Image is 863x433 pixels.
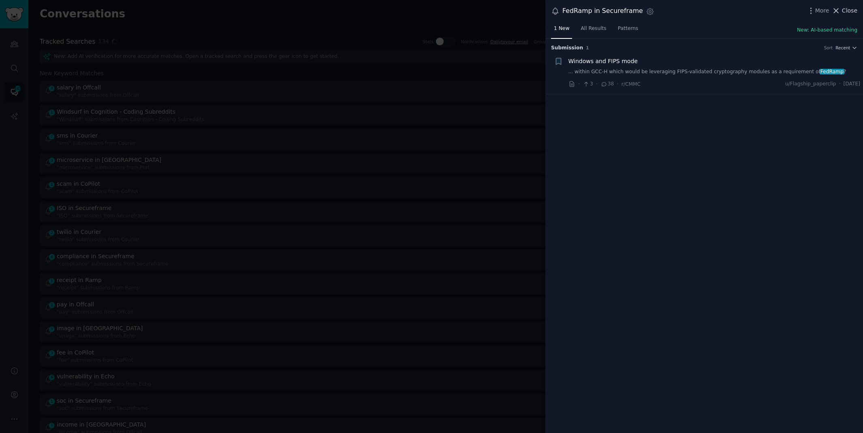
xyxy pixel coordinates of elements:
[600,81,614,88] span: 38
[844,81,860,88] span: [DATE]
[551,22,572,39] a: 1 New
[596,80,598,88] span: ·
[842,6,857,15] span: Close
[551,45,583,52] span: Submission
[578,22,609,39] a: All Results
[839,81,841,88] span: ·
[581,25,606,32] span: All Results
[583,81,593,88] span: 3
[785,81,836,88] span: u/Flagship_paperclip
[807,6,829,15] button: More
[797,27,857,34] button: New: AI-based matching
[622,81,641,87] span: r/CMMC
[568,68,861,76] a: ... within GCC-H which would be leveraging FIPS-validated cryptography modules as a requirement o...
[562,6,643,16] div: FedRamp in Secureframe
[832,6,857,15] button: Close
[554,25,569,32] span: 1 New
[568,57,638,66] a: Windows and FIPS mode
[815,6,829,15] span: More
[835,45,850,51] span: Recent
[824,45,833,51] div: Sort
[820,69,844,74] span: FedRamp
[615,22,641,39] a: Patterns
[618,25,638,32] span: Patterns
[578,80,580,88] span: ·
[835,45,857,51] button: Recent
[586,45,589,50] span: 1
[617,80,618,88] span: ·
